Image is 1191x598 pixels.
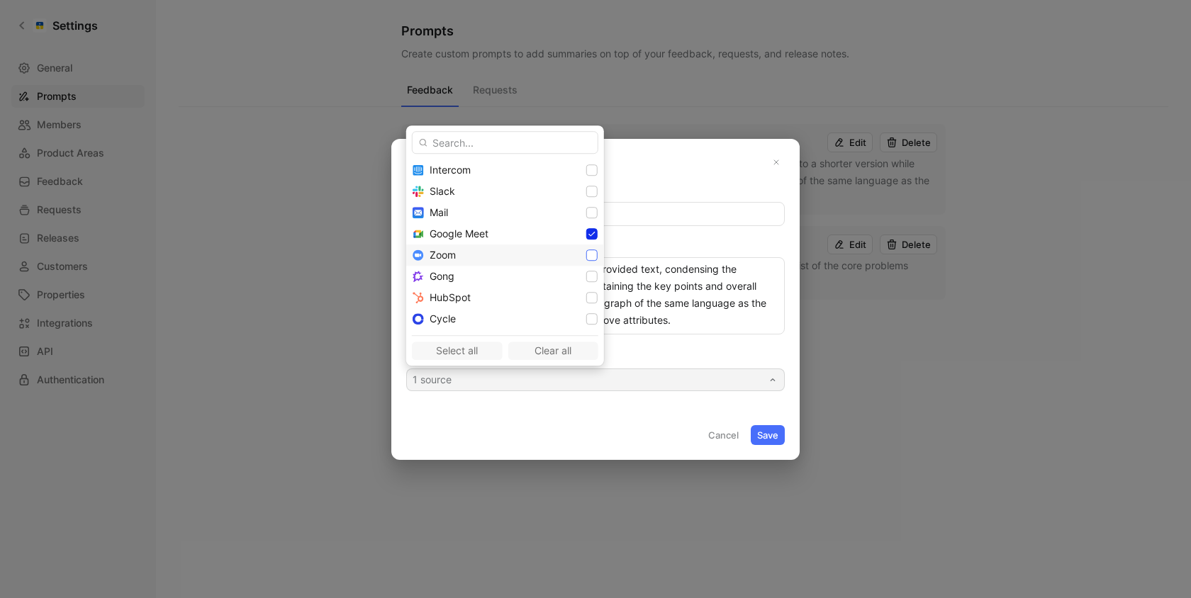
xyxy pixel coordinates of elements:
span: Mail [430,206,448,218]
button: Clear all [508,342,598,360]
span: Slack [430,185,455,197]
button: Select all [412,342,503,360]
input: Search... [412,131,598,154]
span: Cycle [430,312,456,325]
span: Select all [418,342,496,359]
span: Google Meet [430,227,488,239]
span: HubSpot [430,291,471,303]
span: Clear all [514,342,592,359]
span: Intercom [430,164,471,176]
span: Zoom [430,249,456,261]
span: Gong [430,270,454,282]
